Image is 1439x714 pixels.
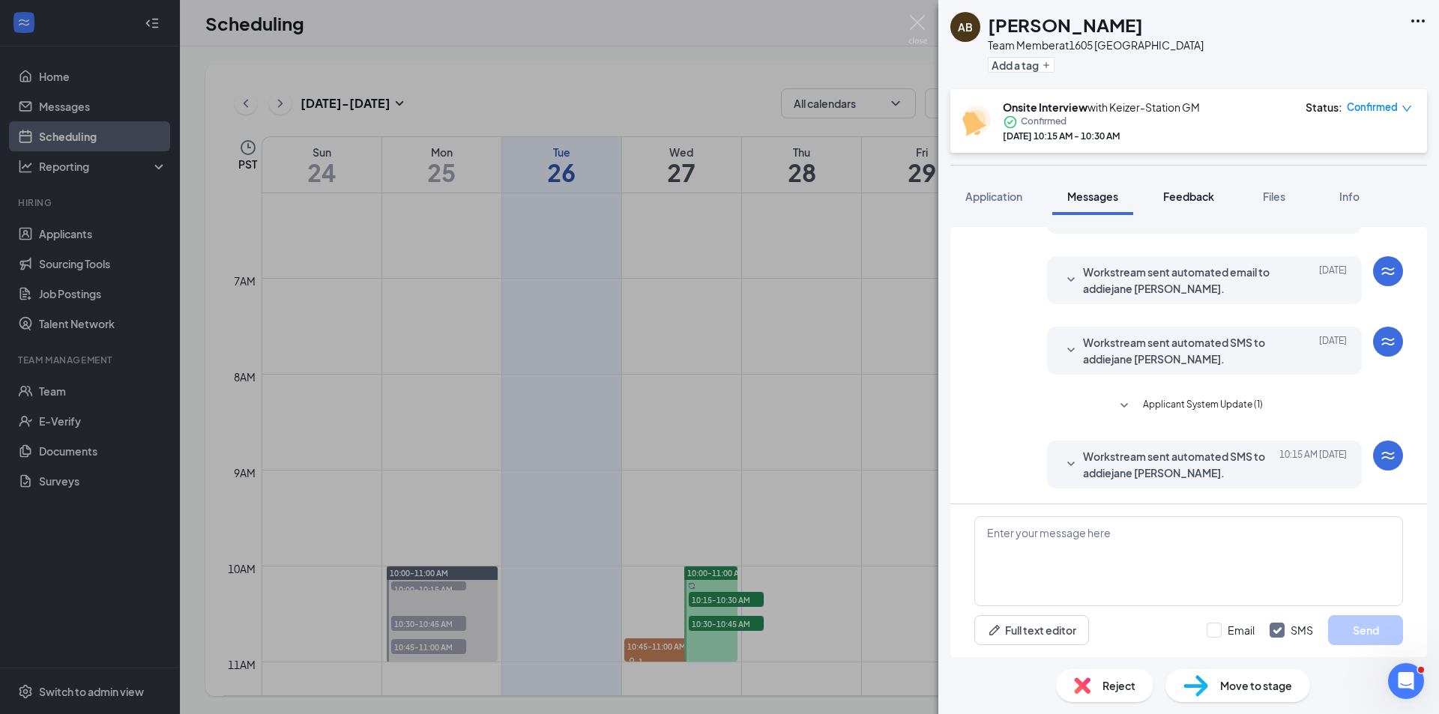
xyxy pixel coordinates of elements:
button: PlusAdd a tag [988,57,1055,73]
span: [DATE] 10:15 AM [1279,448,1347,481]
b: Onsite Interview [1003,100,1087,114]
span: Feedback [1163,190,1214,203]
span: Reject [1102,677,1135,694]
button: SmallChevronDownApplicant System Update (1) [1115,397,1263,415]
button: Send [1328,615,1403,645]
span: Applicant System Update (1) [1143,397,1263,415]
button: Full text editorPen [974,615,1089,645]
svg: SmallChevronDown [1115,397,1133,415]
svg: CheckmarkCircle [1003,115,1018,130]
svg: WorkstreamLogo [1379,447,1397,465]
span: Messages [1067,190,1118,203]
svg: SmallChevronDown [1062,342,1080,360]
svg: WorkstreamLogo [1379,262,1397,280]
div: Team Member at 1605 [GEOGRAPHIC_DATA] [988,37,1204,52]
div: with Keizer-Station GM [1003,100,1200,115]
svg: WorkstreamLogo [1379,333,1397,351]
span: Workstream sent automated SMS to addiejane [PERSON_NAME]. [1083,448,1279,481]
div: Status : [1306,100,1342,115]
span: [DATE] [1319,264,1347,297]
span: Confirmed [1347,100,1398,115]
span: Confirmed [1021,115,1067,130]
div: [DATE] 10:15 AM - 10:30 AM [1003,130,1200,142]
svg: SmallChevronDown [1062,456,1080,474]
svg: SmallChevronDown [1062,271,1080,289]
svg: Plus [1042,61,1051,70]
span: Workstream sent automated email to addiejane [PERSON_NAME]. [1083,264,1279,297]
svg: Ellipses [1409,12,1427,30]
span: Files [1263,190,1285,203]
svg: Pen [987,623,1002,638]
h1: [PERSON_NAME] [988,12,1143,37]
span: Move to stage [1220,677,1292,694]
span: Workstream sent automated SMS to addiejane [PERSON_NAME]. [1083,334,1279,367]
span: Info [1339,190,1360,203]
span: Application [965,190,1022,203]
div: AB [958,19,973,34]
span: down [1402,103,1412,114]
iframe: Intercom live chat [1388,663,1424,699]
span: [DATE] [1319,334,1347,367]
